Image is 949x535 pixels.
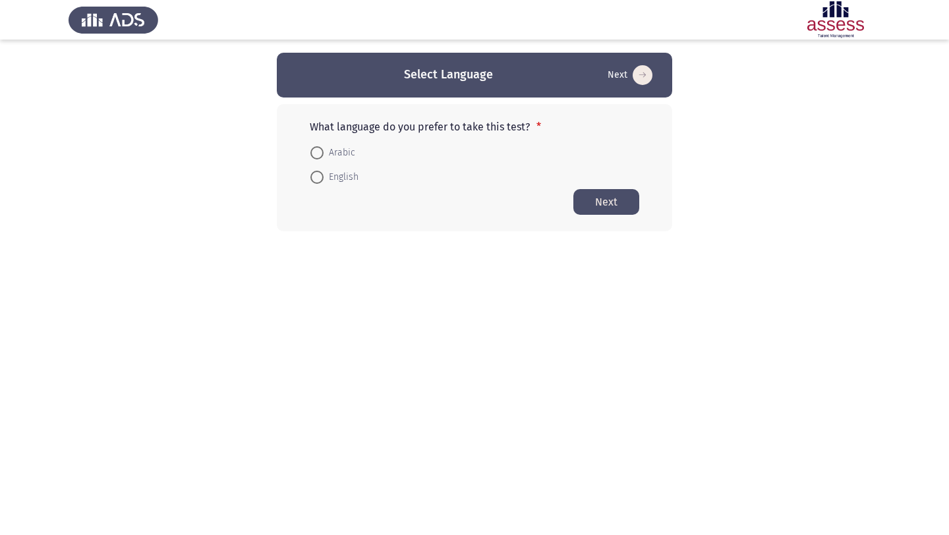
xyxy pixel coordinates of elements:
[324,145,355,161] span: Arabic
[404,67,493,83] h3: Select Language
[573,189,639,215] button: Start assessment
[791,1,880,38] img: Assessment logo of ASSESS Focus 4 Module Assessment (EN/AR) (Advanced - IB)
[604,65,656,86] button: Start assessment
[324,169,359,185] span: English
[310,121,639,133] p: What language do you prefer to take this test?
[69,1,158,38] img: Assess Talent Management logo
